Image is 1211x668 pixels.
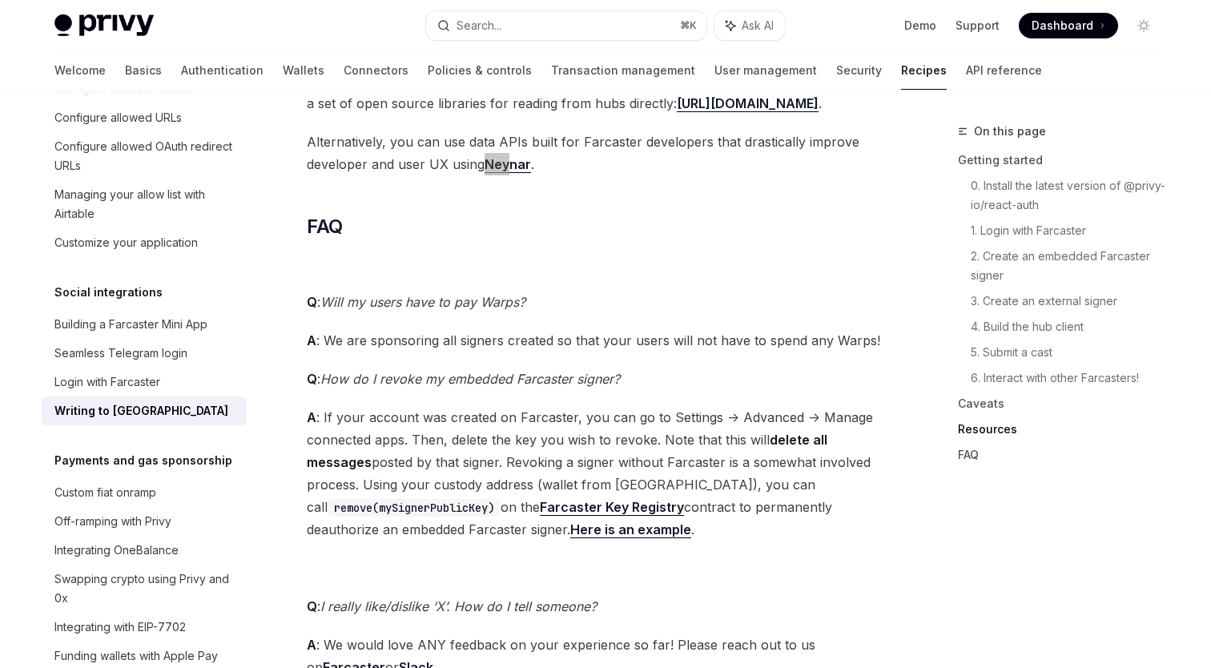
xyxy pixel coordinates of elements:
[307,131,884,175] span: Alternatively, you can use data APIs built for Farcaster developers that drastically improve deve...
[307,595,884,618] span: :
[54,451,232,470] h5: Payments and gas sponsorship
[42,536,247,565] a: Integrating OneBalance
[958,147,1169,173] a: Getting started
[677,95,819,112] a: [URL][DOMAIN_NAME]
[971,365,1169,391] a: 6. Interact with other Farcasters!
[54,401,228,421] div: Writing to [GEOGRAPHIC_DATA]
[54,14,154,37] img: light logo
[901,51,947,90] a: Recipes
[742,18,774,34] span: Ask AI
[680,19,697,32] span: ⌘ K
[307,332,316,348] strong: A
[54,483,156,502] div: Custom fiat onramp
[307,294,317,310] strong: Q
[54,569,237,608] div: Swapping crypto using Privy and 0x
[54,344,187,363] div: Seamless Telegram login
[54,541,179,560] div: Integrating OneBalance
[971,340,1169,365] a: 5. Submit a cast
[344,51,408,90] a: Connectors
[971,218,1169,243] a: 1. Login with Farcaster
[54,283,163,302] h5: Social integrations
[966,51,1042,90] a: API reference
[54,618,186,637] div: Integrating with EIP-7702
[320,294,525,310] em: Will my users have to pay Warps?
[54,108,182,127] div: Configure allowed URLs
[714,51,817,90] a: User management
[42,507,247,536] a: Off-ramping with Privy
[570,521,691,538] a: Here is an example
[958,391,1169,416] a: Caveats
[42,180,247,228] a: Managing your allow list with Airtable
[307,214,342,239] span: FAQ
[42,368,247,396] a: Login with Farcaster
[1032,18,1093,34] span: Dashboard
[426,11,706,40] button: Search...⌘K
[42,132,247,180] a: Configure allowed OAuth redirect URLs
[307,70,884,115] span: Interacting with the Farcaster protocol requires reading existing data. The Farcaster team has a ...
[971,243,1169,288] a: 2. Create an embedded Farcaster signer
[428,51,532,90] a: Policies & controls
[54,512,171,531] div: Off-ramping with Privy
[42,310,247,339] a: Building a Farcaster Mini App
[1131,13,1157,38] button: Toggle dark mode
[54,233,198,252] div: Customize your application
[307,368,884,390] span: :
[958,416,1169,442] a: Resources
[42,478,247,507] a: Custom fiat onramp
[42,103,247,132] a: Configure allowed URLs
[54,372,160,392] div: Login with Farcaster
[457,16,501,35] div: Search...
[551,51,695,90] a: Transaction management
[42,613,247,642] a: Integrating with EIP-7702
[320,371,620,387] em: How do I revoke my embedded Farcaster signer?
[54,137,237,175] div: Configure allowed OAuth redirect URLs
[307,409,316,425] strong: A
[714,11,785,40] button: Ask AI
[971,173,1169,218] a: 0. Install the latest version of @privy-io/react-auth
[42,339,247,368] a: Seamless Telegram login
[307,371,317,387] strong: Q
[540,499,684,516] a: Farcaster Key Registry
[328,499,501,517] code: remove(mySignerPublicKey)
[42,228,247,257] a: Customize your application
[54,51,106,90] a: Welcome
[971,314,1169,340] a: 4. Build the hub client
[307,291,884,313] span: :
[307,406,884,541] span: : If your account was created on Farcaster, you can go to Settings -> Advanced -> Manage connecte...
[125,51,162,90] a: Basics
[307,637,316,653] strong: A
[307,329,884,352] span: : We are sponsoring all signers created so that your users will not have to spend any Warps!
[958,442,1169,468] a: FAQ
[974,122,1046,141] span: On this page
[283,51,324,90] a: Wallets
[836,51,882,90] a: Security
[1019,13,1118,38] a: Dashboard
[320,598,597,614] em: I really like/dislike ‘X’. How do I tell someone?
[54,315,207,334] div: Building a Farcaster Mini App
[42,565,247,613] a: Swapping crypto using Privy and 0x
[181,51,264,90] a: Authentication
[956,18,1000,34] a: Support
[971,288,1169,314] a: 3. Create an external signer
[904,18,936,34] a: Demo
[42,396,247,425] a: Writing to [GEOGRAPHIC_DATA]
[307,598,317,614] strong: Q
[485,156,531,173] a: Neynar
[54,185,237,223] div: Managing your allow list with Airtable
